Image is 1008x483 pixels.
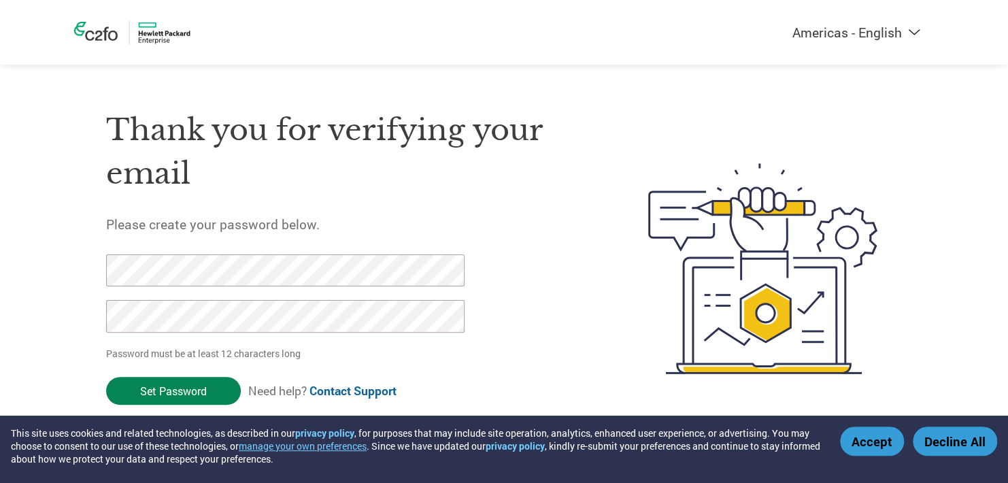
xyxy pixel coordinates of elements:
img: create-password [624,88,903,449]
h5: Please create your password below. [106,216,584,233]
button: Decline All [913,427,997,456]
input: Set Password [106,377,241,405]
button: Accept [840,427,904,456]
a: privacy policy [295,427,354,439]
div: This site uses cookies and related technologies, as described in our , for purposes that may incl... [11,427,820,465]
button: manage your own preferences [239,439,367,452]
h1: Thank you for verifying your email [106,108,584,196]
img: HPE [62,14,198,51]
p: Password must be at least 12 characters long [106,346,469,361]
span: Need help? [248,383,397,399]
a: Contact Support [309,383,397,399]
a: privacy policy [486,439,545,452]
